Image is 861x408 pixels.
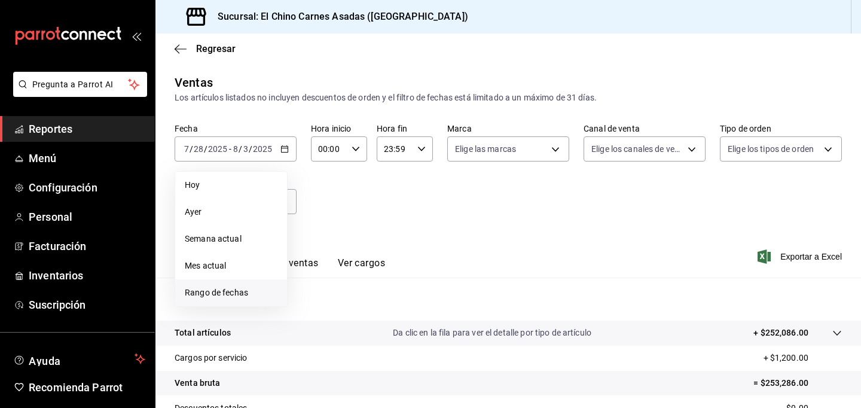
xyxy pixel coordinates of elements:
[29,209,145,225] span: Personal
[185,287,277,299] span: Rango de fechas
[185,260,277,272] span: Mes actual
[728,143,814,155] span: Elige los tipos de orden
[175,327,231,339] p: Total artículos
[196,43,236,54] span: Regresar
[29,150,145,166] span: Menú
[311,124,367,133] label: Hora inicio
[184,144,190,154] input: --
[249,144,252,154] span: /
[252,144,273,154] input: ----
[584,124,706,133] label: Canal de venta
[393,327,591,339] p: Da clic en la fila para ver el detalle por tipo de artículo
[175,292,842,306] p: Resumen
[377,124,433,133] label: Hora fin
[175,74,213,92] div: Ventas
[204,144,207,154] span: /
[29,352,130,366] span: Ayuda
[190,144,193,154] span: /
[29,121,145,137] span: Reportes
[29,297,145,313] span: Suscripción
[193,144,204,154] input: --
[29,267,145,284] span: Inventarios
[175,124,297,133] label: Fecha
[271,257,319,278] button: Ver ventas
[32,78,129,91] span: Pregunta a Parrot AI
[29,379,145,395] span: Recomienda Parrot
[175,352,248,364] p: Cargos por servicio
[229,144,231,154] span: -
[591,143,683,155] span: Elige los canales de venta
[194,257,385,278] div: navigation tabs
[753,377,842,389] p: = $253,286.00
[132,31,141,41] button: open_drawer_menu
[185,233,277,245] span: Semana actual
[233,144,239,154] input: --
[764,352,842,364] p: + $1,200.00
[455,143,516,155] span: Elige las marcas
[29,238,145,254] span: Facturación
[185,179,277,191] span: Hoy
[720,124,842,133] label: Tipo de orden
[447,124,569,133] label: Marca
[8,87,147,99] a: Pregunta a Parrot AI
[175,92,842,104] div: Los artículos listados no incluyen descuentos de orden y el filtro de fechas está limitado a un m...
[29,179,145,196] span: Configuración
[243,144,249,154] input: --
[208,10,468,24] h3: Sucursal: El Chino Carnes Asadas ([GEOGRAPHIC_DATA])
[175,377,220,389] p: Venta bruta
[753,327,808,339] p: + $252,086.00
[175,43,236,54] button: Regresar
[13,72,147,97] button: Pregunta a Parrot AI
[338,257,386,278] button: Ver cargos
[760,249,842,264] button: Exportar a Excel
[185,206,277,218] span: Ayer
[239,144,242,154] span: /
[207,144,228,154] input: ----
